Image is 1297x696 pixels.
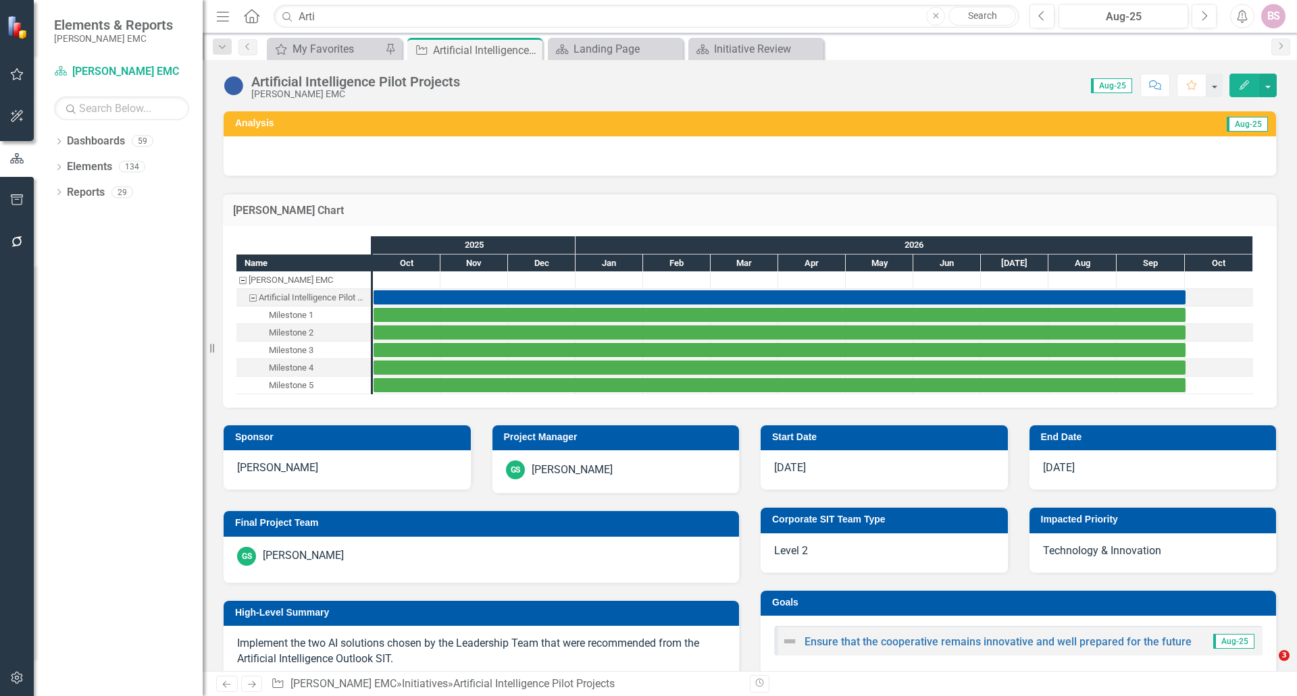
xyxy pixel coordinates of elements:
div: 2026 [576,236,1253,254]
h3: [PERSON_NAME] Chart [233,205,1267,217]
div: Milestone 3 [236,342,371,359]
div: Feb [643,255,711,272]
a: Ensure that the cooperative remains innovative and well prepared for the future [805,635,1192,648]
a: Initiative Review [692,41,820,57]
a: Dashboards [67,134,125,149]
div: Task: Start date: 2025-10-01 End date: 2026-10-01 [236,324,371,342]
div: Milestone 2 [269,324,313,342]
h3: High-Level Summary [235,608,732,618]
div: Mar [711,255,778,272]
div: Task: Start date: 2025-10-01 End date: 2026-10-01 [236,306,371,324]
div: Task: Start date: 2025-10-01 End date: 2026-10-01 [374,290,1186,304]
div: 29 [111,186,133,198]
div: Milestone 5 [236,377,371,394]
a: Initiatives [402,677,448,690]
div: Milestone 2 [236,324,371,342]
div: Task: Start date: 2025-10-01 End date: 2026-10-01 [236,289,371,306]
div: Apr [778,255,846,272]
h3: Start Date [772,432,1001,442]
div: Milestone 5 [269,377,313,394]
div: Task: Start date: 2025-10-01 End date: 2026-10-01 [374,378,1186,392]
span: Aug-25 [1213,634,1254,649]
div: Jun [913,255,981,272]
small: [PERSON_NAME] EMC [54,33,173,44]
div: Task: Start date: 2025-10-01 End date: 2026-10-01 [236,377,371,394]
h3: Impacted Priority [1041,514,1270,525]
div: Task: Start date: 2025-10-01 End date: 2026-10-01 [236,359,371,377]
div: Artificial Intelligence Pilot Projects [259,289,367,306]
h3: Project Manager [504,432,733,442]
span: [DATE] [1043,461,1075,474]
div: Dec [508,255,576,272]
span: 3 [1279,650,1290,661]
div: Jul [981,255,1048,272]
span: Aug-25 [1091,78,1132,93]
div: GS [237,547,256,566]
span: Level 2 [774,544,808,557]
button: BS [1261,4,1286,28]
div: Task: Start date: 2025-10-01 End date: 2026-10-01 [374,360,1186,375]
div: Name [236,255,371,271]
span: [PERSON_NAME] [237,461,318,474]
input: Search ClearPoint... [274,5,1019,28]
h3: Final Project Team [235,518,732,528]
div: Milestone 4 [236,359,371,377]
div: 59 [132,136,153,147]
div: 134 [119,161,145,173]
div: Task: Start date: 2025-10-01 End date: 2026-10-01 [374,343,1186,357]
div: Initiative Review [714,41,820,57]
a: My Favorites [270,41,382,57]
div: [PERSON_NAME] [263,548,344,564]
a: [PERSON_NAME] EMC [290,677,397,690]
div: Task: Start date: 2025-10-01 End date: 2026-10-01 [236,342,371,359]
div: Task: Start date: 2025-10-01 End date: 2026-10-01 [374,308,1186,322]
div: Aug [1048,255,1117,272]
span: Elements & Reports [54,17,173,33]
a: [PERSON_NAME] EMC [54,64,189,80]
div: Artificial Intelligence Pilot Projects [236,289,371,306]
div: [PERSON_NAME] EMC [251,89,460,99]
div: Task: Start date: 2025-10-01 End date: 2026-10-01 [374,325,1186,340]
h3: Sponsor [235,432,464,442]
div: Oct [1185,255,1253,272]
div: Milestone 1 [269,306,313,324]
h3: Analysis [235,118,729,128]
div: [PERSON_NAME] EMC [249,271,333,289]
div: GS [506,460,525,479]
span: Aug-25 [1227,117,1268,132]
div: Milestone 1 [236,306,371,324]
img: ClearPoint Strategy [7,16,30,39]
div: Oct [373,255,440,272]
div: Artificial Intelligence Pilot Projects [433,42,539,59]
iframe: Intercom live chat [1251,650,1283,682]
div: Jan [576,255,643,272]
img: Not Defined [782,633,798,649]
div: Milestone 3 [269,342,313,359]
h3: Corporate SIT Team Type [772,514,1001,525]
div: [PERSON_NAME] [532,462,613,478]
div: Jackson EMC [236,271,371,289]
span: Technology & Innovation [1043,544,1161,557]
div: My Favorites [293,41,382,57]
img: No Information [223,75,245,97]
h3: Goals [772,597,1269,608]
div: » » [271,676,740,692]
div: Landing Page [574,41,680,57]
div: Sep [1117,255,1185,272]
div: Artificial Intelligence Pilot Projects [453,677,615,690]
span: [DATE] [774,461,806,474]
a: Elements [67,159,112,175]
div: 2025 [373,236,576,254]
div: Aug-25 [1063,9,1184,25]
div: May [846,255,913,272]
div: Milestone 4 [269,359,313,377]
a: Reports [67,185,105,200]
input: Search Below... [54,97,189,120]
h3: End Date [1041,432,1270,442]
a: Landing Page [551,41,680,57]
div: Task: Jackson EMC Start date: 2025-10-01 End date: 2025-10-02 [236,271,371,289]
p: Implement the two AI solutions chosen by the Leadership Team that were recommended from the Artif... [237,636,726,667]
div: Artificial Intelligence Pilot Projects [251,74,460,89]
button: Aug-25 [1059,4,1188,28]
